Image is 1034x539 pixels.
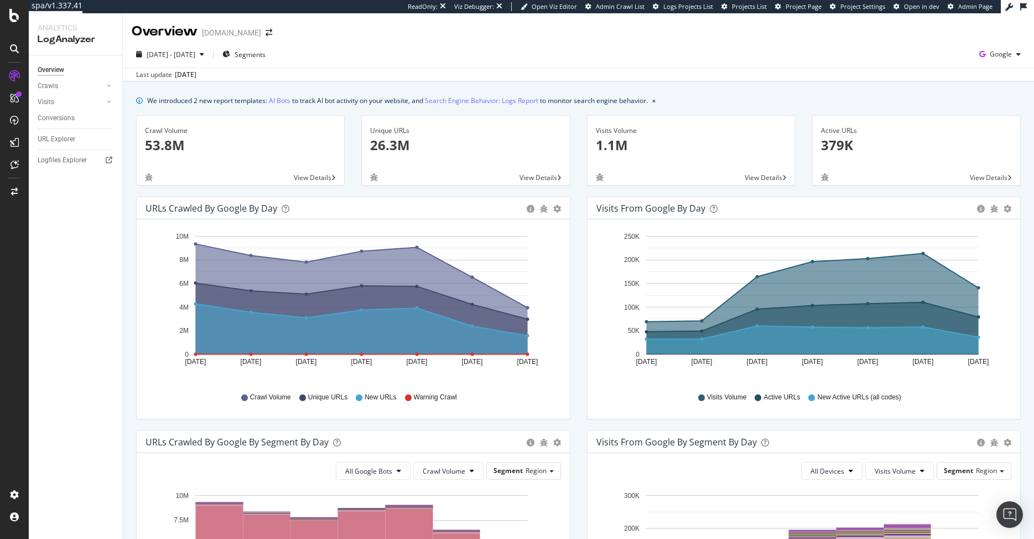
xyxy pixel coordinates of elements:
span: Visits Volume [875,466,916,476]
a: URL Explorer [38,134,115,145]
text: 50K [627,327,639,335]
button: [DATE] - [DATE] [132,45,209,63]
div: Overview [38,64,64,76]
span: Projects List [732,2,767,11]
div: bug [145,173,153,181]
text: 0 [185,351,189,358]
span: Unique URLs [308,393,347,402]
svg: A chart. [596,228,1012,382]
span: View Details [745,173,782,182]
text: 10M [176,233,189,240]
span: Region [976,466,997,475]
div: LogAnalyzer [38,33,113,46]
div: gear [553,205,561,213]
p: 379K [821,136,1012,155]
a: Logs Projects List [653,2,713,11]
div: Analytics [38,22,113,33]
div: Viz Debugger: [454,2,494,11]
div: URLs Crawled by Google by day [146,203,277,214]
div: ReadOnly: [408,2,438,11]
svg: A chart. [146,228,561,382]
a: Open in dev [893,2,939,11]
span: Google [990,49,1012,59]
a: Crawls [38,80,103,92]
span: Active URLs [763,393,800,402]
a: Projects List [721,2,767,11]
text: [DATE] [462,358,483,366]
div: bug [540,439,548,446]
span: Crawl Volume [423,466,465,476]
span: Open in dev [904,2,939,11]
div: Unique URLs [370,126,561,136]
div: bug [540,205,548,213]
a: Overview [38,64,115,76]
div: gear [553,439,561,446]
button: Google [975,45,1025,63]
a: Search Engine Behavior: Logs Report [425,95,538,106]
span: New Active URLs (all codes) [817,393,901,402]
text: 200K [623,256,639,264]
span: View Details [970,173,1007,182]
div: Visits [38,96,54,108]
p: 26.3M [370,136,561,155]
div: gear [1004,205,1011,213]
div: arrow-right-arrow-left [266,29,272,37]
button: close banner [650,93,658,109]
a: Project Settings [830,2,885,11]
div: URL Explorer [38,134,75,145]
text: [DATE] [351,358,372,366]
div: bug [596,173,604,181]
div: Logfiles Explorer [38,155,87,166]
div: bug [990,205,998,213]
text: [DATE] [968,358,989,366]
span: Visits Volume [707,393,747,402]
span: Region [526,466,547,475]
div: [DATE] [175,70,196,80]
span: View Details [294,173,331,182]
text: 0 [636,351,640,358]
a: AI Bots [269,95,290,106]
div: circle-info [527,439,534,446]
text: [DATE] [857,358,878,366]
a: Admin Crawl List [585,2,645,11]
text: 250K [623,233,639,240]
text: [DATE] [241,358,262,366]
div: [DOMAIN_NAME] [202,27,261,38]
div: Visits from Google By Segment By Day [596,437,757,448]
text: 100K [623,304,639,311]
span: Logs Projects List [663,2,713,11]
text: 6M [179,280,189,288]
div: circle-info [977,439,985,446]
a: Open Viz Editor [521,2,577,11]
span: All Devices [810,466,844,476]
div: circle-info [527,205,534,213]
span: Admin Page [958,2,993,11]
span: Warning Crawl [414,393,457,402]
a: Project Page [775,2,822,11]
a: Conversions [38,112,115,124]
text: 150K [623,280,639,288]
span: All Google Bots [345,466,392,476]
div: Visits from Google by day [596,203,705,214]
a: Visits [38,96,103,108]
text: 300K [623,492,639,500]
div: circle-info [977,205,985,213]
div: Crawls [38,80,58,92]
text: [DATE] [296,358,317,366]
text: [DATE] [407,358,428,366]
div: Visits Volume [596,126,787,136]
button: All Devices [801,462,862,480]
div: gear [1004,439,1011,446]
text: [DATE] [912,358,933,366]
p: 1.1M [596,136,787,155]
text: [DATE] [636,358,657,366]
button: All Google Bots [336,462,411,480]
div: bug [821,173,829,181]
p: 53.8M [145,136,336,155]
span: Segments [235,50,266,59]
span: Admin Crawl List [596,2,645,11]
text: 4M [179,304,189,311]
text: 7.5M [174,516,189,524]
text: 2M [179,327,189,335]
